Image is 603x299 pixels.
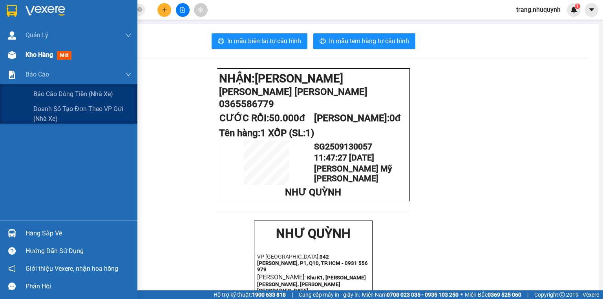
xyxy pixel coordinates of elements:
[33,89,113,99] span: Báo cáo dòng tiền (nhà xe)
[305,128,314,139] span: 1)
[257,254,368,272] strong: 342 [PERSON_NAME], P1, Q10, TP.HCM - 0931 556 979
[8,247,16,255] span: question-circle
[314,153,374,162] span: 11:47:27 [DATE]
[8,31,16,40] img: warehouse-icon
[157,3,171,17] button: plus
[389,113,401,124] span: 0đ
[137,6,142,14] span: close-circle
[219,98,274,109] span: 0365586779
[292,290,293,299] span: |
[8,229,16,237] img: warehouse-icon
[559,292,565,297] span: copyright
[3,54,57,76] span: CƯỚC RỒI:
[26,245,132,257] div: Hướng dẫn sử dụng
[8,71,16,79] img: solution-icon
[176,3,190,17] button: file-add
[219,72,343,85] strong: NHẬN:
[33,104,132,124] span: Doanh số tạo đơn theo VP gửi (nhà xe)
[194,3,208,17] button: aim
[588,6,595,13] span: caret-down
[313,33,415,49] button: printerIn mẫu tem hàng tự cấu hình
[8,51,16,59] img: warehouse-icon
[257,253,369,272] p: VP [GEOGRAPHIC_DATA]:
[314,164,392,183] span: [PERSON_NAME] Mỹ [PERSON_NAME]
[57,51,71,60] span: mới
[488,292,521,298] strong: 0369 525 060
[2,41,57,52] span: 0365586779
[320,38,326,45] span: printer
[198,7,203,13] span: aim
[218,38,224,45] span: printer
[252,292,286,298] strong: 1900 633 818
[2,4,126,17] strong: NHẬN:
[387,292,459,298] strong: 0708 023 035 - 0935 103 250
[7,5,17,17] img: logo-vxr
[219,113,305,124] span: CƯỚC RỒI:
[214,290,286,299] span: Hỗ trợ kỹ thuật:
[460,293,463,296] span: ⚪️
[8,265,16,272] span: notification
[465,290,521,299] span: Miền Bắc
[180,7,185,13] span: file-add
[257,273,306,281] span: [PERSON_NAME]:
[314,142,372,151] span: SG2509130057
[26,69,49,79] span: Báo cáo
[585,3,598,17] button: caret-down
[137,7,142,12] span: close-circle
[2,18,75,40] span: [PERSON_NAME] [PERSON_NAME]
[212,33,307,49] button: printerIn mẫu biên lai tự cấu hình
[575,4,580,9] sup: 1
[510,5,567,15] span: trang.nhuquynh
[26,264,118,273] span: Giới thiệu Vexere, nhận hoa hồng
[576,4,579,9] span: 1
[8,283,16,290] span: message
[314,113,401,124] span: [PERSON_NAME]:
[299,290,360,299] span: Cung cấp máy in - giấy in:
[219,128,314,139] span: Tên hàng:
[269,113,305,124] span: 50.000đ
[125,71,132,78] span: down
[527,290,528,299] span: |
[255,72,343,85] span: [PERSON_NAME]
[26,228,132,239] div: Hàng sắp về
[570,6,577,13] img: icon-new-feature
[329,36,409,46] span: In mẫu tem hàng tự cấu hình
[38,4,126,17] span: [PERSON_NAME]
[125,32,132,38] span: down
[26,51,53,58] span: Kho hàng
[276,226,351,241] strong: NHƯ QUỲNH
[227,36,301,46] span: In mẫu biên lai tự cấu hình
[260,128,314,139] span: 1 XỐP (SL:
[26,281,132,292] div: Phản hồi
[285,187,341,198] span: NHƯ QUỲNH
[219,86,367,97] span: [PERSON_NAME] [PERSON_NAME]
[26,30,48,40] span: Quản Lý
[162,7,167,13] span: plus
[362,290,459,299] span: Miền Nam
